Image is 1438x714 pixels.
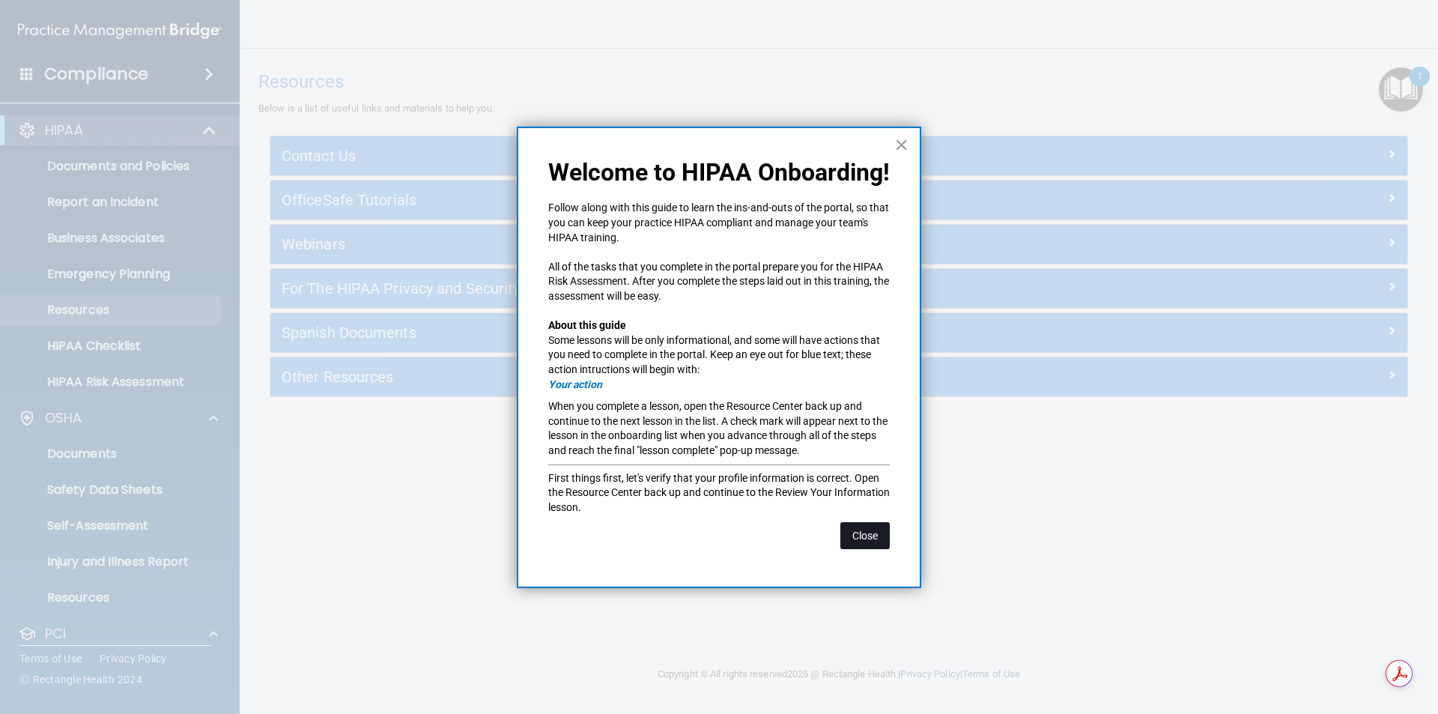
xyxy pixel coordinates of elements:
[548,471,890,515] p: First things first, let's verify that your profile information is correct. Open the Resource Cent...
[548,201,890,245] p: Follow along with this guide to learn the ins-and-outs of the portal, so that you can keep your p...
[1363,611,1420,668] iframe: Drift Widget Chat Controller
[894,133,908,157] button: Close
[548,319,626,331] strong: About this guide
[548,158,890,187] p: Welcome to HIPAA Onboarding!
[548,378,602,390] em: Your action
[548,333,890,378] p: Some lessons will be only informational, and some will have actions that you need to complete in ...
[548,260,890,304] p: All of the tasks that you complete in the portal prepare you for the HIPAA Risk Assessment. After...
[840,522,890,549] button: Close
[548,399,890,458] p: When you complete a lesson, open the Resource Center back up and continue to the next lesson in t...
